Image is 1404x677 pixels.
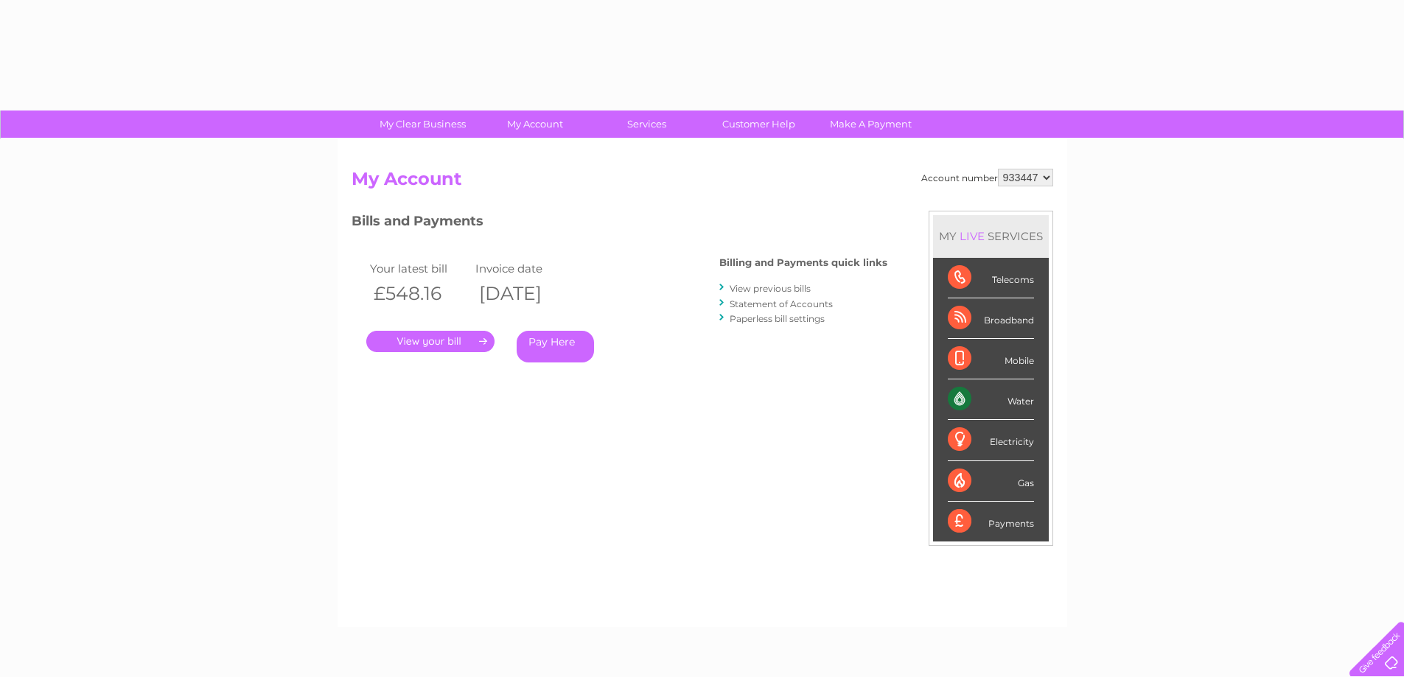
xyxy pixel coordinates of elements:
a: Customer Help [698,111,820,138]
a: . [366,331,495,352]
h2: My Account [352,169,1053,197]
div: Mobile [948,339,1034,379]
a: View previous bills [730,283,811,294]
div: Broadband [948,298,1034,339]
td: Your latest bill [366,259,472,278]
a: Statement of Accounts [730,298,833,309]
div: Water [948,379,1034,420]
a: Make A Payment [810,111,932,138]
a: Pay Here [517,331,594,362]
div: Payments [948,502,1034,541]
th: [DATE] [472,278,578,309]
div: Telecoms [948,258,1034,298]
h3: Bills and Payments [352,211,887,236]
a: My Account [474,111,596,138]
a: My Clear Business [362,111,483,138]
div: LIVE [957,229,988,243]
div: Gas [948,461,1034,502]
a: Paperless bill settings [730,313,825,324]
div: MY SERVICES [933,215,1049,257]
div: Account number [921,169,1053,186]
td: Invoice date [472,259,578,278]
div: Electricity [948,420,1034,460]
h4: Billing and Payments quick links [719,257,887,268]
th: £548.16 [366,278,472,309]
a: Services [586,111,708,138]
